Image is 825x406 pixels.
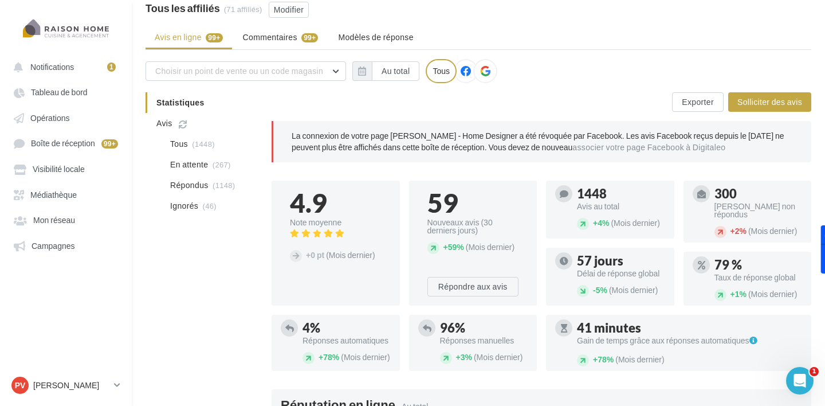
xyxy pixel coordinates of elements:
[302,337,391,345] div: Réponses automatiques
[203,201,217,210] span: (46)
[192,139,215,149] span: (1448)
[213,160,231,169] span: (267)
[33,380,109,391] p: [PERSON_NAME]
[577,322,802,334] div: 41 minutes
[593,285,596,295] span: -
[572,143,725,152] a: associer votre page Facebook à Digitaleo
[319,352,323,362] span: +
[7,107,125,128] a: Opérations
[474,352,522,362] span: (Mois dernier)
[341,352,390,362] span: (Mois dernier)
[9,374,123,396] a: PV [PERSON_NAME]
[440,322,528,334] div: 96%
[7,158,125,179] a: Visibilité locale
[748,289,797,299] span: (Mois dernier)
[615,354,664,364] span: (Mois dernier)
[130,67,139,76] img: tab_keywords_by_traffic_grey.svg
[456,352,472,362] span: 3%
[306,250,324,260] span: 0 pt
[714,259,803,271] div: 79 %
[609,285,658,295] span: (Mois dernier)
[593,218,609,228] span: 4%
[33,216,75,225] span: Mon réseau
[440,337,528,345] div: Réponses manuelles
[714,188,803,200] div: 300
[213,181,235,190] span: (1148)
[466,242,514,252] span: (Mois dernier)
[7,184,125,205] a: Médiathèque
[319,352,339,362] span: 78%
[46,67,56,76] img: tab_domain_overview_orange.svg
[30,30,129,39] div: Domaine: [DOMAIN_NAME]
[372,61,419,81] button: Au total
[714,202,803,218] div: [PERSON_NAME] non répondus
[577,202,665,210] div: Avis au total
[30,113,69,123] span: Opérations
[31,88,88,97] span: Tableau de bord
[30,62,74,72] span: Notifications
[170,200,198,212] span: Ignorés
[243,32,297,43] span: Commentaires
[7,81,125,102] a: Tableau de bord
[7,56,120,77] button: Notifications 1
[810,367,819,376] span: 1
[32,241,75,251] span: Campagnes
[352,61,419,81] button: Au total
[577,337,757,345] span: Gain de temps grâce aux réponses automatiques
[577,270,665,278] div: Délai de réponse global
[146,3,220,13] div: Tous les affiliés
[290,218,382,227] div: Note moyenne
[32,18,56,28] div: v 4.0.25
[593,354,614,364] span: 78%
[7,209,125,230] a: Mon réseau
[593,218,598,228] span: +
[728,92,811,112] button: Solliciter des avis
[326,250,375,260] span: (Mois dernier)
[224,5,262,15] div: (71 affiliés)
[31,139,95,149] span: Boîte de réception
[18,18,27,28] img: logo_orange.svg
[426,59,457,83] div: Tous
[786,367,814,395] iframe: Intercom live chat
[301,33,318,42] div: 99+
[577,255,665,267] div: 57 jours
[306,250,311,260] span: +
[443,242,448,252] span: +
[7,132,125,154] a: Boîte de réception 99+
[170,138,188,150] span: Tous
[427,190,519,216] div: 59
[730,289,747,299] span: 1%
[577,188,665,200] div: 1448
[101,139,118,149] div: 99+
[143,68,175,75] div: Mots-clés
[30,190,77,200] span: Médiathèque
[443,242,464,252] span: 59%
[290,190,382,216] div: 4.9
[730,289,735,299] span: +
[107,63,116,72] div: 1
[146,61,346,81] button: Choisir un point de vente ou un code magasin
[269,2,309,18] button: Modifier
[170,179,209,191] span: Répondus
[730,226,735,236] span: +
[593,285,607,295] span: 5%
[155,66,323,76] span: Choisir un point de vente ou un code magasin
[714,274,803,282] div: Taux de réponse global
[730,226,747,236] span: 2%
[15,380,26,391] span: PV
[59,68,88,75] div: Domaine
[7,235,125,256] a: Campagnes
[427,218,519,235] div: Nouveaux avis (30 derniers jours)
[338,32,413,42] span: Modèles de réponse
[302,322,391,334] div: 4%
[593,354,598,364] span: +
[748,226,797,236] span: (Mois dernier)
[292,130,793,153] p: La connexion de votre page [PERSON_NAME] - Home Designer a été révoquée par Facebook. Les avis Fa...
[170,159,208,170] span: En attente
[672,92,724,112] button: Exporter
[611,218,659,228] span: (Mois dernier)
[18,30,27,39] img: website_grey.svg
[156,118,172,129] span: Avis
[456,352,461,362] span: +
